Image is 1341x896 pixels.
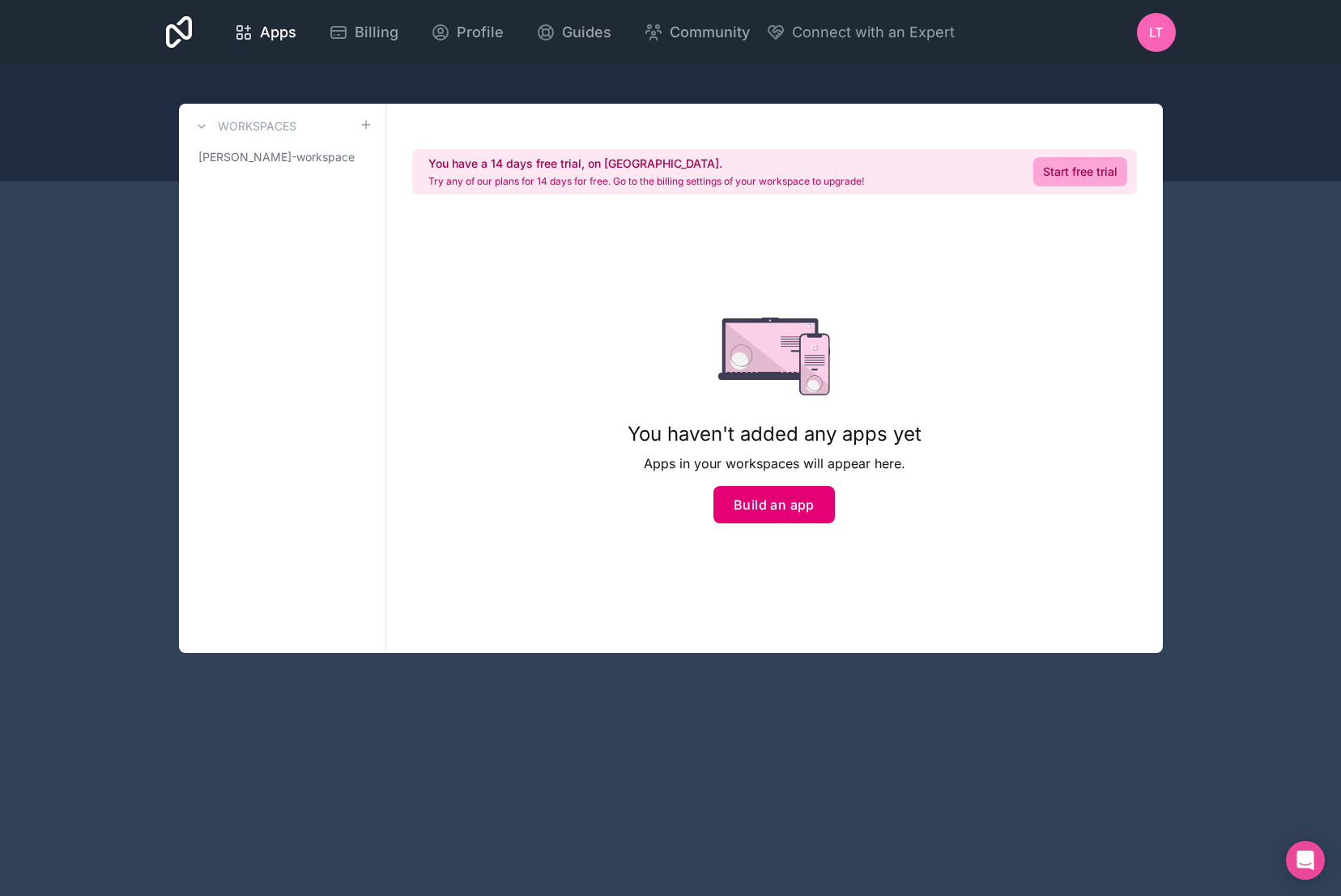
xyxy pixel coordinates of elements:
span: Guides [562,21,611,44]
h2: You have a 14 days free trial, on [GEOGRAPHIC_DATA]. [428,156,864,172]
h1: You haven't added any apps yet [628,421,922,447]
a: Community [631,15,763,50]
span: [PERSON_NAME]-workspace [198,149,355,165]
span: Billing [355,21,398,44]
button: Build an app [713,486,835,523]
p: Apps in your workspaces will appear here. [628,454,922,473]
a: [PERSON_NAME]-workspace [192,143,372,172]
a: Guides [523,15,624,50]
div: Open Intercom Messenger [1286,841,1325,880]
h3: Workspaces [218,118,296,134]
span: Apps [260,21,296,44]
a: Start free trial [1033,157,1127,186]
a: Workspaces [192,117,296,136]
span: Community [670,21,750,44]
button: Connect with an Expert [766,21,955,44]
span: LT [1149,23,1163,42]
a: Apps [221,15,309,50]
p: Try any of our plans for 14 days for free. Go to the billing settings of your workspace to upgrade! [428,175,864,188]
a: Billing [316,15,411,50]
span: Profile [457,21,504,44]
span: Connect with an Expert [792,21,955,44]
a: Profile [418,15,517,50]
img: empty state [718,318,831,395]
